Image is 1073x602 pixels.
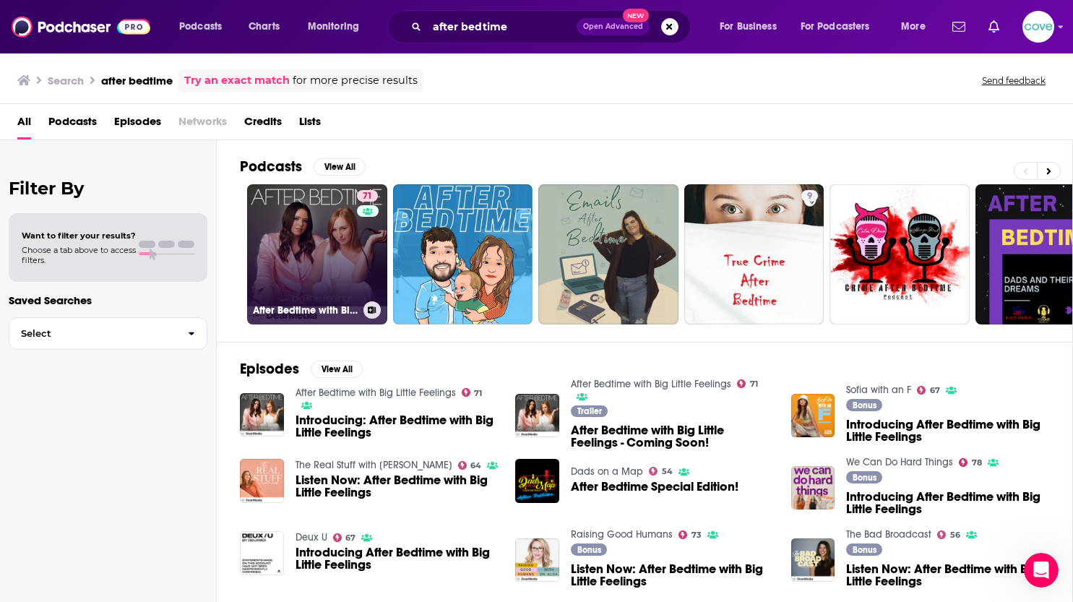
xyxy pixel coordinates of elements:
[249,17,280,37] span: Charts
[12,13,150,40] img: Podchaser - Follow, Share and Rate Podcasts
[9,317,207,350] button: Select
[458,461,482,470] a: 64
[571,465,643,478] a: Dads on a Map
[571,424,774,449] a: After Bedtime with Big Little Feelings - Coming Soon!
[571,378,731,390] a: After Bedtime with Big Little Feelings
[296,387,456,399] a: After Bedtime with Big Little Feelings
[9,293,207,307] p: Saved Searches
[983,14,1005,39] a: Show notifications dropdown
[737,379,758,388] a: 71
[9,178,207,199] h2: Filter By
[791,394,835,438] img: Introducing After Bedtime with Big Little Feelings
[791,466,835,510] img: Introducing After Bedtime with Big Little Feelings
[649,467,673,476] a: 54
[846,491,1049,515] a: Introducing After Bedtime with Big Little Feelings
[846,418,1049,443] a: Introducing After Bedtime with Big Little Feelings
[891,15,944,38] button: open menu
[750,381,758,387] span: 71
[1022,11,1054,43] button: Show profile menu
[247,184,387,324] a: 71After Bedtime with Big Little Feelings
[571,528,673,541] a: Raising Good Humans
[240,360,299,378] h2: Episodes
[401,10,704,43] div: Search podcasts, credits, & more...
[240,158,302,176] h2: Podcasts
[240,158,366,176] a: PodcastsView All
[791,538,835,582] a: Listen Now: After Bedtime with Big Little Feelings
[950,532,960,538] span: 56
[710,15,795,38] button: open menu
[9,329,176,338] span: Select
[427,15,577,38] input: Search podcasts, credits, & more...
[253,304,358,317] h3: After Bedtime with Big Little Feelings
[720,17,777,37] span: For Business
[515,394,559,438] img: After Bedtime with Big Little Feelings - Coming Soon!
[363,189,372,204] span: 71
[678,530,702,539] a: 73
[917,386,940,395] a: 67
[930,387,940,394] span: 67
[947,14,971,39] a: Show notifications dropdown
[571,481,738,493] a: After Bedtime Special Edition!
[1022,11,1054,43] img: User Profile
[474,390,482,397] span: 71
[240,459,284,503] img: Listen Now: After Bedtime with Big Little Feelings
[662,468,673,475] span: 54
[296,474,499,499] a: Listen Now: After Bedtime with Big Little Feelings
[515,538,559,582] img: Listen Now: After Bedtime with Big Little Feelings
[345,535,355,541] span: 67
[178,110,227,139] span: Networks
[299,110,321,139] a: Lists
[1024,553,1059,588] iframe: Intercom live chat
[577,546,601,554] span: Bonus
[22,231,136,241] span: Want to filter your results?
[691,532,702,538] span: 73
[846,528,931,541] a: The Bad Broadcast
[937,530,960,539] a: 56
[48,110,97,139] a: Podcasts
[791,15,891,38] button: open menu
[296,459,452,471] a: The Real Stuff with Lucie Fink
[515,459,559,503] img: After Bedtime Special Edition!
[240,531,284,575] img: Introducing After Bedtime with Big Little Feelings
[846,384,911,396] a: Sofia with an F
[853,473,876,482] span: Bonus
[244,110,282,139] a: Credits
[846,563,1049,588] a: Listen Now: After Bedtime with Big Little Feelings
[801,190,818,202] a: 9
[972,460,982,466] span: 78
[240,393,284,437] img: Introducing: After Bedtime with Big Little Feelings
[296,414,499,439] a: Introducing: After Bedtime with Big Little Feelings
[807,189,812,204] span: 9
[333,533,356,542] a: 67
[571,563,774,588] a: Listen Now: After Bedtime with Big Little Feelings
[311,361,363,378] button: View All
[48,74,84,87] h3: Search
[978,74,1050,87] button: Send feedback
[959,458,982,467] a: 78
[296,546,499,571] a: Introducing After Bedtime with Big Little Feelings
[293,72,418,89] span: for more precise results
[114,110,161,139] a: Episodes
[308,17,359,37] span: Monitoring
[583,23,643,30] span: Open Advanced
[357,190,378,202] a: 71
[239,15,288,38] a: Charts
[296,531,327,543] a: Deux U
